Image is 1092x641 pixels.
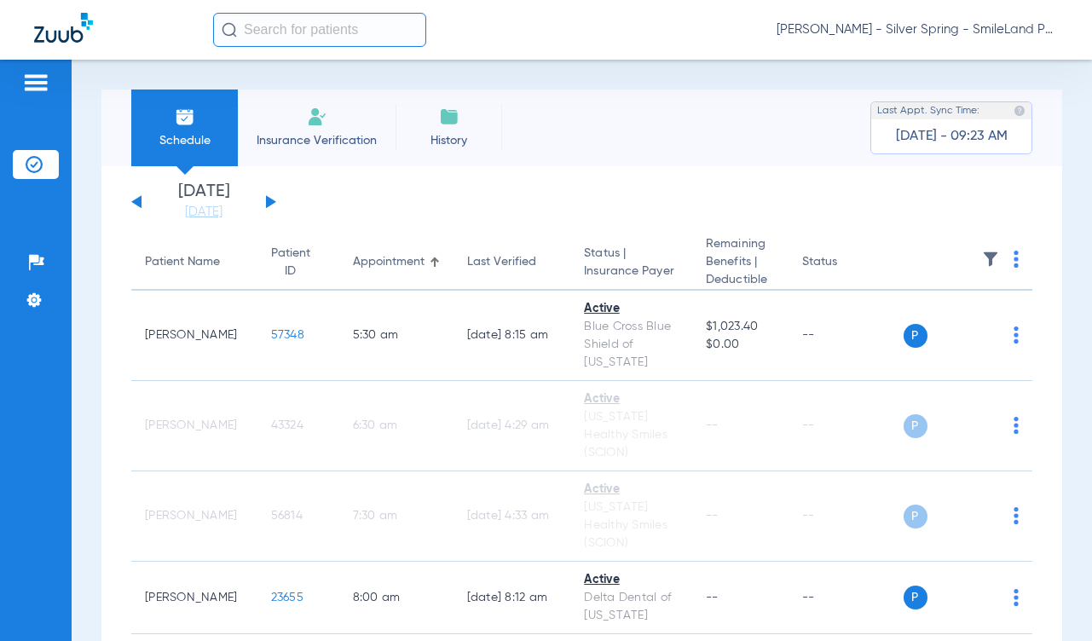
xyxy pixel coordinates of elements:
[789,471,904,562] td: --
[584,263,679,280] span: Insurance Payer
[896,128,1008,145] span: [DATE] - 09:23 AM
[34,13,93,43] img: Zuub Logo
[789,562,904,634] td: --
[22,72,49,93] img: hamburger-icon
[584,589,679,625] div: Delta Dental of [US_STATE]
[271,245,310,280] div: Patient ID
[153,204,255,221] a: [DATE]
[904,586,927,609] span: P
[706,510,719,522] span: --
[904,505,927,528] span: P
[467,253,558,271] div: Last Verified
[1014,417,1019,434] img: group-dot-blue.svg
[584,390,679,408] div: Active
[1014,507,1019,524] img: group-dot-blue.svg
[153,183,255,221] li: [DATE]
[339,562,454,634] td: 8:00 AM
[353,253,440,271] div: Appointment
[1014,326,1019,344] img: group-dot-blue.svg
[454,562,571,634] td: [DATE] 8:12 AM
[570,235,692,291] th: Status |
[584,481,679,499] div: Active
[1014,251,1019,268] img: group-dot-blue.svg
[904,414,927,438] span: P
[131,381,257,471] td: [PERSON_NAME]
[692,235,788,291] th: Remaining Benefits |
[789,235,904,291] th: Status
[982,251,999,268] img: filter.svg
[131,471,257,562] td: [PERSON_NAME]
[584,499,679,552] div: [US_STATE] Healthy Smiles (SCION)
[584,318,679,372] div: Blue Cross Blue Shield of [US_STATE]
[271,592,303,603] span: 23655
[584,571,679,589] div: Active
[584,408,679,462] div: [US_STATE] Healthy Smiles (SCION)
[251,132,383,149] span: Insurance Verification
[222,22,237,38] img: Search Icon
[1014,589,1019,606] img: group-dot-blue.svg
[271,419,303,431] span: 43324
[339,471,454,562] td: 7:30 AM
[408,132,489,149] span: History
[706,336,774,354] span: $0.00
[1014,105,1026,117] img: last sync help info
[271,329,304,341] span: 57348
[144,132,225,149] span: Schedule
[454,291,571,381] td: [DATE] 8:15 AM
[584,300,679,318] div: Active
[339,291,454,381] td: 5:30 AM
[131,562,257,634] td: [PERSON_NAME]
[877,102,979,119] span: Last Appt. Sync Time:
[271,510,303,522] span: 56814
[454,471,571,562] td: [DATE] 4:33 AM
[454,381,571,471] td: [DATE] 4:29 AM
[145,253,220,271] div: Patient Name
[271,245,326,280] div: Patient ID
[706,318,774,336] span: $1,023.40
[307,107,327,127] img: Manual Insurance Verification
[904,324,927,348] span: P
[789,381,904,471] td: --
[467,253,536,271] div: Last Verified
[706,419,719,431] span: --
[213,13,426,47] input: Search for patients
[706,271,774,289] span: Deductible
[777,21,1058,38] span: [PERSON_NAME] - Silver Spring - SmileLand PD
[175,107,195,127] img: Schedule
[145,253,244,271] div: Patient Name
[131,291,257,381] td: [PERSON_NAME]
[439,107,459,127] img: History
[789,291,904,381] td: --
[706,592,719,603] span: --
[339,381,454,471] td: 6:30 AM
[353,253,425,271] div: Appointment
